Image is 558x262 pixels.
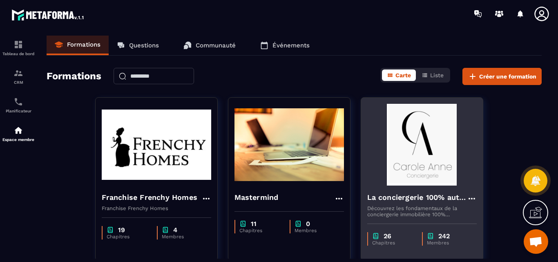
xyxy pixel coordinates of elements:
[196,42,236,49] p: Communauté
[11,7,85,22] img: logo
[109,36,167,55] a: Questions
[372,240,414,246] p: Chapitres
[2,119,35,148] a: automationsautomationsEspace membre
[430,72,444,78] span: Liste
[118,226,125,234] p: 19
[2,91,35,119] a: schedulerschedulerPlanificateur
[306,220,310,228] p: 0
[2,62,35,91] a: formationformationCRM
[175,36,244,55] a: Communauté
[417,69,449,81] button: Liste
[382,69,416,81] button: Carte
[234,192,279,203] h4: Mastermind
[13,40,23,49] img: formation
[107,234,149,240] p: Chapitres
[102,205,211,211] p: Franchise Frenchy Homes
[427,232,434,240] img: chapter
[102,192,198,203] h4: Franchise Frenchy Homes
[295,220,302,228] img: chapter
[367,192,467,203] h4: La conciergerie 100% automatisée
[13,125,23,135] img: automations
[524,229,548,254] a: Ouvrir le chat
[2,52,35,56] p: Tableau de bord
[438,232,450,240] p: 242
[129,42,159,49] p: Questions
[13,68,23,78] img: formation
[395,72,411,78] span: Carte
[2,34,35,62] a: formationformationTableau de bord
[372,232,379,240] img: chapter
[427,240,469,246] p: Membres
[367,205,477,217] p: Découvrez les fondamentaux de la conciergerie immobilière 100% automatisée. Cette formation est c...
[2,109,35,113] p: Planificateur
[384,232,391,240] p: 26
[102,104,211,186] img: formation-background
[239,228,281,233] p: Chapitres
[47,36,109,55] a: Formations
[13,97,23,107] img: scheduler
[462,68,542,85] button: Créer une formation
[272,42,310,49] p: Événements
[2,80,35,85] p: CRM
[251,220,257,228] p: 11
[47,68,101,85] h2: Formations
[234,104,344,186] img: formation-background
[367,104,477,186] img: formation-background
[239,220,247,228] img: chapter
[479,72,536,81] span: Créer une formation
[67,41,100,48] p: Formations
[295,228,336,233] p: Membres
[252,36,318,55] a: Événements
[173,226,177,234] p: 4
[162,234,203,240] p: Membres
[2,137,35,142] p: Espace membre
[107,226,114,234] img: chapter
[162,226,169,234] img: chapter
